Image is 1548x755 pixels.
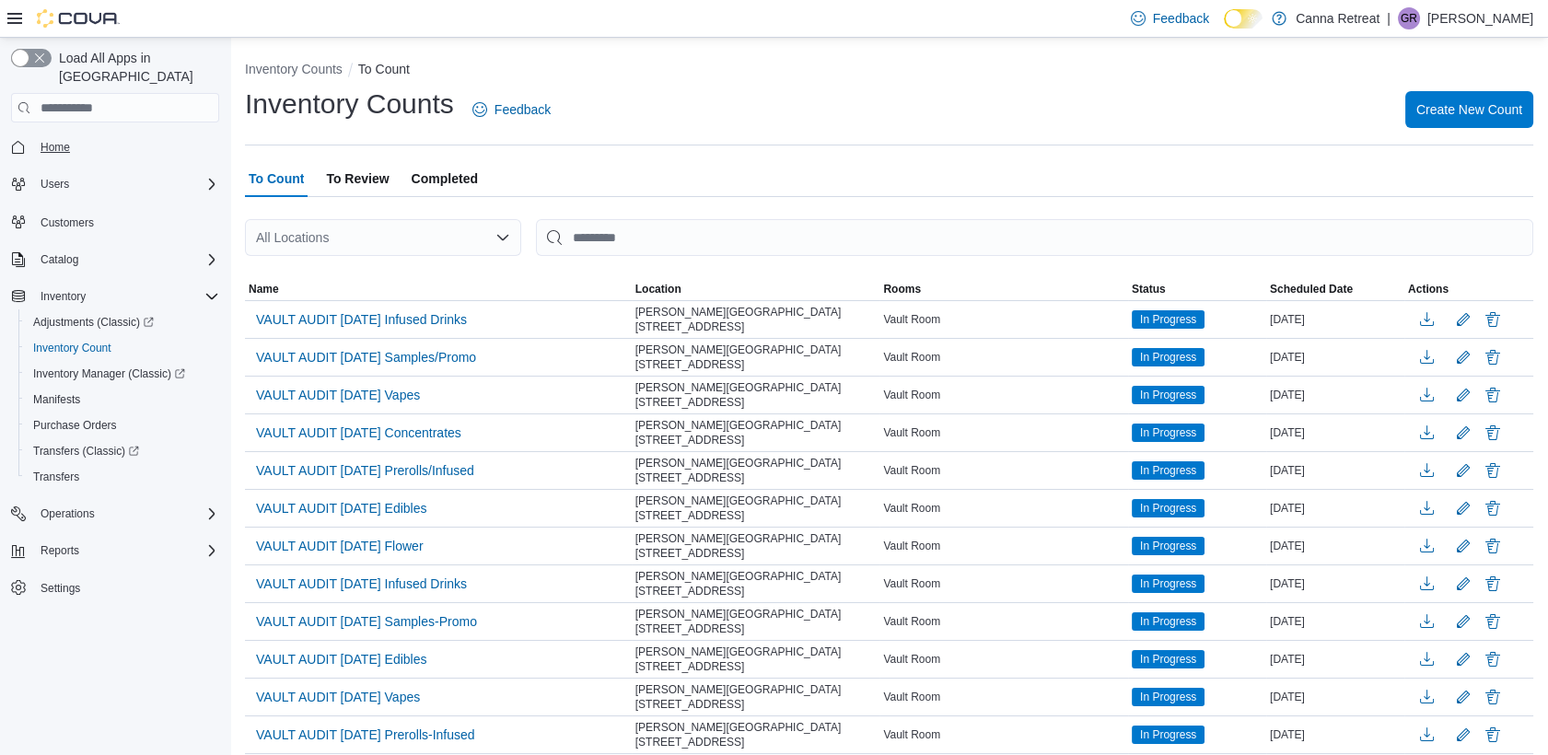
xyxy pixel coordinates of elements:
nav: An example of EuiBreadcrumbs [245,60,1533,82]
button: Operations [33,503,102,525]
span: Manifests [26,389,219,411]
button: Delete [1482,422,1504,444]
span: In Progress [1140,651,1196,668]
a: Adjustments (Classic) [18,309,227,335]
div: Vault Room [879,308,1128,331]
span: In Progress [1132,386,1205,404]
button: Inventory [33,285,93,308]
p: Canna Retreat [1296,7,1379,29]
a: Inventory Manager (Classic) [26,363,192,385]
button: VAULT AUDIT [DATE] Flower [249,532,431,560]
span: In Progress [1140,349,1196,366]
span: In Progress [1140,689,1196,705]
button: VAULT AUDIT [DATE] Prerolls/Infused [249,457,482,484]
span: Home [33,135,219,158]
span: Purchase Orders [26,414,219,436]
a: Manifests [26,389,87,411]
span: [PERSON_NAME][GEOGRAPHIC_DATA][STREET_ADDRESS] [635,682,877,712]
span: Transfers [26,466,219,488]
span: In Progress [1132,726,1205,744]
a: Inventory Count [26,337,119,359]
div: Vault Room [879,648,1128,670]
a: Transfers [26,466,87,488]
a: Transfers (Classic) [18,438,227,464]
button: Edit count details [1452,570,1474,598]
span: Users [33,173,219,195]
div: Vault Room [879,724,1128,746]
a: Settings [33,577,87,599]
div: [DATE] [1266,686,1404,708]
span: Operations [33,503,219,525]
span: Inventory Count [33,341,111,355]
span: VAULT AUDIT [DATE] Infused Drinks [256,310,467,329]
span: In Progress [1132,424,1205,442]
span: [PERSON_NAME][GEOGRAPHIC_DATA][STREET_ADDRESS] [635,343,877,372]
button: Location [632,278,880,300]
a: Purchase Orders [26,414,124,436]
span: Customers [41,215,94,230]
span: [PERSON_NAME][GEOGRAPHIC_DATA][STREET_ADDRESS] [635,569,877,598]
div: Gustavo Ramos [1398,7,1420,29]
span: In Progress [1140,538,1196,554]
span: In Progress [1140,500,1196,517]
div: Vault Room [879,686,1128,708]
button: Delete [1482,573,1504,595]
span: Name [249,282,279,296]
div: Vault Room [879,346,1128,368]
span: VAULT AUDIT [DATE] Samples/Promo [256,348,476,366]
button: Scheduled Date [1266,278,1404,300]
a: Feedback [465,91,558,128]
button: VAULT AUDIT [DATE] Infused Drinks [249,306,474,333]
button: Name [245,278,632,300]
button: Edit count details [1452,608,1474,635]
button: Purchase Orders [18,412,227,438]
span: [PERSON_NAME][GEOGRAPHIC_DATA][STREET_ADDRESS] [635,380,877,410]
span: VAULT AUDIT [DATE] Vapes [256,386,420,404]
div: [DATE] [1266,648,1404,670]
button: Create New Count [1405,91,1533,128]
a: Transfers (Classic) [26,440,146,462]
button: Status [1128,278,1266,300]
button: VAULT AUDIT [DATE] Samples/Promo [249,343,483,371]
span: To Count [249,160,304,197]
button: VAULT AUDIT [DATE] Samples-Promo [249,608,484,635]
span: Home [41,140,70,155]
button: Delete [1482,459,1504,482]
span: Catalog [41,252,78,267]
button: To Count [358,62,410,76]
span: [PERSON_NAME][GEOGRAPHIC_DATA][STREET_ADDRESS] [635,305,877,334]
button: VAULT AUDIT [DATE] Prerolls-Infused [249,721,483,749]
button: Delete [1482,346,1504,368]
span: Operations [41,506,95,521]
span: Feedback [495,100,551,119]
span: Transfers [33,470,79,484]
button: Edit count details [1452,381,1474,409]
span: Users [41,177,69,192]
button: Customers [4,208,227,235]
span: In Progress [1132,348,1205,366]
button: Edit count details [1452,343,1474,371]
div: [DATE] [1266,459,1404,482]
button: Open list of options [495,230,510,245]
span: In Progress [1132,575,1205,593]
button: Edit count details [1452,306,1474,333]
a: Home [33,136,77,158]
button: Reports [4,538,227,563]
button: Users [4,171,227,197]
div: [DATE] [1266,308,1404,331]
button: Delete [1482,308,1504,331]
span: Feedback [1153,9,1209,28]
div: [DATE] [1266,497,1404,519]
span: VAULT AUDIT [DATE] Edibles [256,650,426,668]
button: Reports [33,540,87,562]
span: Reports [33,540,219,562]
span: VAULT AUDIT [DATE] Flower [256,537,424,555]
button: Transfers [18,464,227,490]
span: In Progress [1132,612,1205,631]
span: In Progress [1140,726,1196,743]
div: Vault Room [879,459,1128,482]
span: In Progress [1140,613,1196,630]
button: Catalog [4,247,227,273]
button: VAULT AUDIT [DATE] Vapes [249,683,427,711]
